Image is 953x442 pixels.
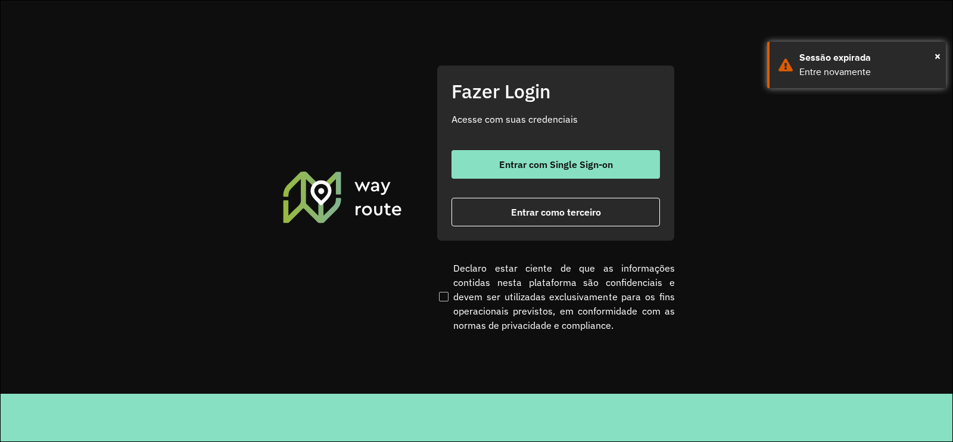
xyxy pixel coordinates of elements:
[451,150,660,179] button: button
[511,207,601,217] span: Entrar como terceiro
[935,47,940,65] button: Close
[451,198,660,226] button: button
[799,51,937,65] div: Sessão expirada
[281,170,404,225] img: Roteirizador AmbevTech
[437,261,675,332] label: Declaro estar ciente de que as informações contidas nesta plataforma são confidenciais e devem se...
[799,65,937,79] div: Entre novamente
[935,47,940,65] span: ×
[451,80,660,102] h2: Fazer Login
[499,160,613,169] span: Entrar com Single Sign-on
[451,112,660,126] p: Acesse com suas credenciais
